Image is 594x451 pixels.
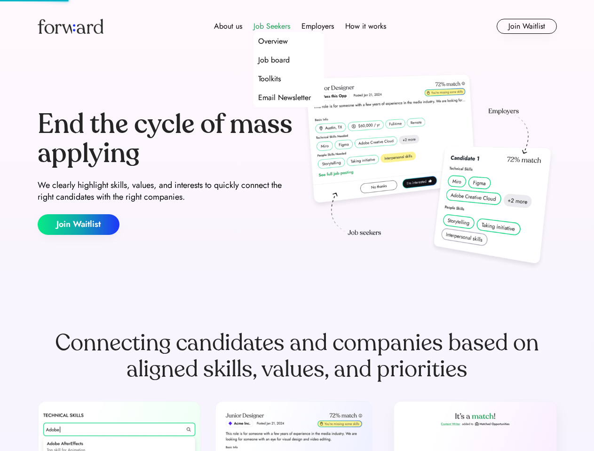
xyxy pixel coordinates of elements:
[214,21,242,32] div: About us
[253,21,290,32] div: Job Seekers
[345,21,386,32] div: How it works
[38,214,119,235] button: Join Waitlist
[301,71,557,273] img: hero-image.png
[38,110,293,168] div: End the cycle of mass applying
[301,21,334,32] div: Employers
[38,179,293,203] div: We clearly highlight skills, values, and interests to quickly connect the right candidates with t...
[497,19,557,34] button: Join Waitlist
[38,19,103,34] img: Forward logo
[38,330,557,382] div: Connecting candidates and companies based on aligned skills, values, and priorities
[258,36,288,47] div: Overview
[258,92,311,103] div: Email Newsletter
[258,73,281,85] div: Toolkits
[258,54,290,66] div: Job board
